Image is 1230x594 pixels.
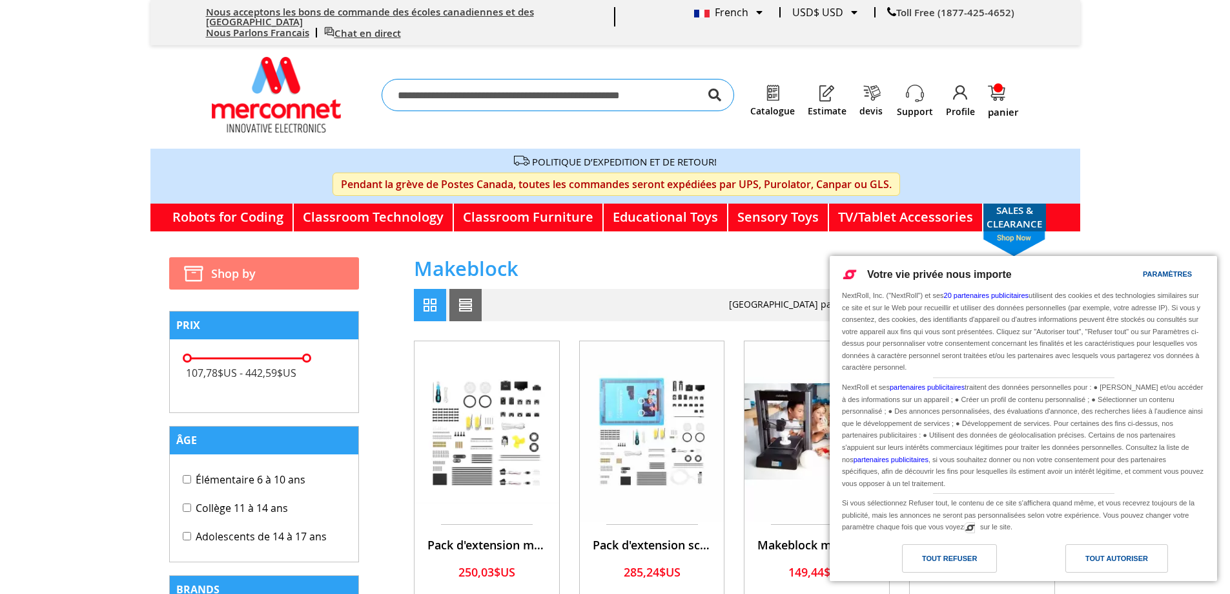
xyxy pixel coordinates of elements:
[818,84,836,102] img: Estimate
[788,564,845,580] span: 149,44$US
[1120,264,1151,288] a: Paramètres
[839,378,1207,491] div: NextRoll et ses traitent des données personnelles pour : ● [PERSON_NAME] et/ou accéder à des info...
[458,564,515,580] span: 250,03$US
[694,10,710,17] img: French.png
[728,204,829,231] a: Sensory Toys
[983,204,1046,231] a: SALES & CLEARANCEshop now
[822,5,843,19] span: USD
[744,512,889,524] a: Makeblock mCreate Laser Engraver option. MAK231-P
[887,6,1014,19] a: Toll Free (1877-425-4652)
[414,289,446,321] strong: Grille
[988,107,1018,117] span: panier
[427,537,546,553] a: Pack d'extension mBuild AI & IoT Creator. MAK234-P
[414,255,518,282] span: Makeblock
[183,501,288,515] a: Collège 11 à 14 ans
[1085,551,1148,566] div: Tout autoriser
[694,7,763,17] div: French
[988,85,1018,117] a: panier
[890,383,965,391] a: partenaires publicitaires
[604,204,728,231] a: Educational Toys
[593,537,712,553] a: Pack d'extension scientifique mBuild AI & IoT . MAK233-P
[792,7,857,17] div: USD$ USD
[750,106,795,116] a: Catalogue
[580,512,724,524] a: Pack d'extension scientifique mBuild AI & IoT . MAK233-P
[839,494,1207,535] div: Si vous sélectionnez Refuser tout, le contenu de ce site s'affichera quand même, et vous recevrez...
[206,5,534,28] a: Nous acceptons les bons de commande des écoles canadiennes et des [GEOGRAPHIC_DATA]
[897,105,933,118] a: Support
[294,204,454,231] a: Classroom Technology
[324,27,334,37] img: live chat
[757,537,876,553] a: Makeblock mCreate Laser Engraver option. MAK231-P
[764,84,782,102] img: Catalogue
[839,288,1207,375] div: NextRoll, Inc. ("NextRoll") et ses utilisent des cookies et des technologies similaires sur ce si...
[694,5,748,19] span: French
[212,57,341,133] a: store logo
[170,312,358,339] div: Prix
[183,472,305,487] a: Élémentaire 6 à 10 ans
[729,298,835,310] label: [GEOGRAPHIC_DATA] par
[944,292,1029,299] a: 20 partenaires publicitaires
[206,26,309,39] a: Nous Parlons Francais
[1023,544,1209,579] a: Tout autoriser
[169,257,359,290] strong: Shop by
[454,204,604,231] a: Classroom Furniture
[829,204,983,231] a: TV/Tablet Accessories
[977,231,1052,257] span: shop now
[415,341,559,522] img: Pack d'extension mBuild AI & IoT Creator. MAK234-P
[333,173,900,196] span: Pendant la grève de Postes Canada, toutes les commandes seront expédiées par UPS, Purolator, Canp...
[792,5,819,19] span: USD$
[415,512,559,524] a: Pack d'extension mBuild AI & IoT Creator. MAK234-P
[808,106,846,116] a: Estimate
[532,155,717,168] a: POLITIQUE D’EXPEDITION ET DE RETOUR!
[580,341,724,522] img: Pack d'extension scientifique mBuild AI & IoT . MAK233-P
[946,105,975,118] a: Profile
[744,341,889,522] img: Makeblock mCreate Laser Engraver option. MAK231-P
[183,529,327,544] a: Adolescents de 14 à 17 ans
[624,564,681,580] span: 285,24$US
[1143,267,1192,281] div: Paramètres
[952,84,970,102] img: Profile.png
[837,544,1023,579] a: Tout refuser
[867,269,1012,280] span: Votre vie privée nous importe
[163,204,294,231] a: Robots for Coding
[324,27,401,40] a: Chat en direct
[854,456,928,463] a: partenaires publicitaires
[922,551,977,566] div: Tout refuser
[170,427,358,454] div: Âge
[186,359,306,380] div: 107,78$US - 442,59$US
